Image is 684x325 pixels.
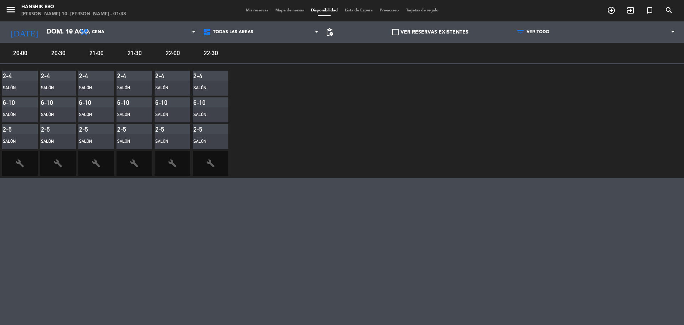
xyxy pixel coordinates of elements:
[21,4,126,11] div: Hanshik BBQ
[155,138,180,145] div: Salón
[117,72,135,80] div: 2-4
[155,111,180,118] div: Salón
[41,138,66,145] div: Salón
[41,72,59,80] div: 2-4
[3,126,21,133] div: 2-5
[193,99,211,106] div: 6-10
[41,85,66,92] div: Salón
[646,6,654,15] i: turned_in_not
[2,48,38,58] span: 20:00
[40,48,76,58] span: 20:30
[66,28,75,36] i: arrow_drop_down
[117,111,142,118] div: Salón
[79,138,104,145] div: Salón
[376,9,403,12] span: Pre-acceso
[168,159,177,168] i: build
[392,28,468,36] label: VER RESERVAS EXISTENTES
[3,138,28,145] div: Salón
[79,72,97,80] div: 2-4
[626,6,635,15] i: exit_to_app
[117,99,135,106] div: 6-10
[130,159,139,168] i: build
[3,85,28,92] div: Salón
[527,30,549,35] span: VER TODO
[403,9,442,12] span: Tarjetas de regalo
[307,9,341,12] span: Disponibilidad
[116,48,152,58] span: 21:30
[155,99,173,106] div: 6-10
[193,138,218,145] div: Salón
[92,30,104,35] span: Cena
[117,85,142,92] div: Salón
[325,28,334,36] span: pending_actions
[193,48,229,58] span: 22:30
[206,159,215,168] i: build
[155,48,191,58] span: 22:00
[21,11,126,18] div: [PERSON_NAME] 10. [PERSON_NAME] - 01:33
[3,72,21,80] div: 2-4
[242,9,272,12] span: Mis reservas
[272,9,307,12] span: Mapa de mesas
[607,6,616,15] i: add_circle_outline
[341,9,376,12] span: Lista de Espera
[213,30,253,35] span: Todas las áreas
[193,111,218,118] div: Salón
[79,85,104,92] div: Salón
[79,126,97,133] div: 2-5
[5,4,16,17] button: menu
[79,111,104,118] div: Salón
[5,24,43,40] i: [DATE]
[665,6,673,15] i: search
[193,126,211,133] div: 2-5
[41,126,59,133] div: 2-5
[41,99,59,106] div: 6-10
[193,85,218,92] div: Salón
[117,126,135,133] div: 2-5
[3,111,28,118] div: Salón
[155,85,180,92] div: Salón
[16,159,24,168] i: build
[41,111,66,118] div: Salón
[117,138,142,145] div: Salón
[193,72,211,80] div: 2-4
[3,99,21,106] div: 6-10
[155,72,173,80] div: 2-4
[54,159,62,168] i: build
[79,99,97,106] div: 6-10
[92,159,100,168] i: build
[78,48,114,58] span: 21:00
[155,126,173,133] div: 2-5
[5,4,16,15] i: menu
